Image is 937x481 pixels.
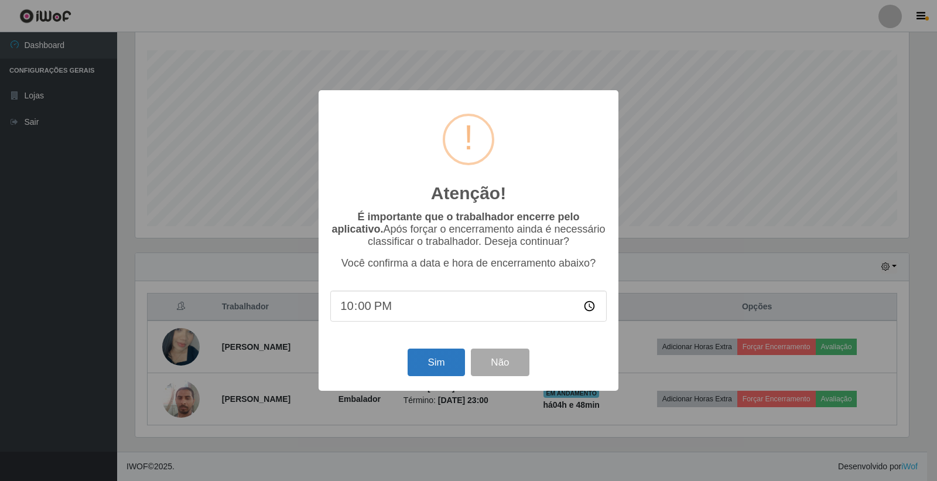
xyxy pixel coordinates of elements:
[330,211,607,248] p: Após forçar o encerramento ainda é necessário classificar o trabalhador. Deseja continuar?
[431,183,506,204] h2: Atenção!
[408,349,464,376] button: Sim
[330,257,607,270] p: Você confirma a data e hora de encerramento abaixo?
[471,349,529,376] button: Não
[331,211,579,235] b: É importante que o trabalhador encerre pelo aplicativo.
